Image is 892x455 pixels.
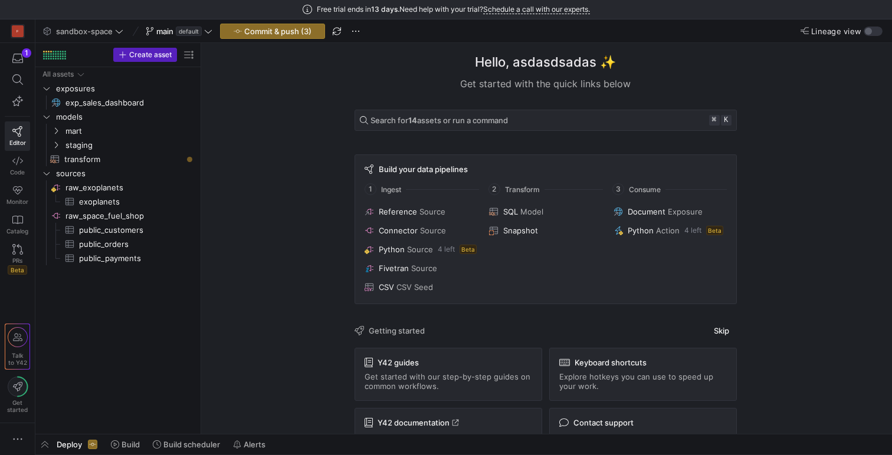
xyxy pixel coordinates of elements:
[656,226,680,235] span: Action
[365,372,532,391] span: Get started with our step-by-step guides on common workflows.
[503,226,538,235] span: Snapshot
[407,245,433,254] span: Source
[42,70,74,78] div: All assets
[362,242,480,256] button: PythonSource4 leftBeta
[460,245,477,254] span: Beta
[371,5,399,14] span: 13 days.
[106,434,145,454] button: Build
[40,67,196,81] div: Press SPACE to select this row.
[65,209,194,223] span: raw_space_fuel_shop​​​​​​​​
[143,24,215,39] button: maindefault
[40,166,196,180] div: Press SPACE to select this row.
[5,151,30,180] a: Code
[8,352,27,366] span: Talk to Y42
[40,95,196,110] div: Press SPACE to select this row.
[12,25,24,37] div: F
[12,257,22,264] span: PRs
[611,223,729,238] button: PythonAction4 leftBeta
[40,110,196,124] div: Press SPACE to select this row.
[379,282,394,292] span: CSV
[56,27,113,36] span: sandbox-space
[487,205,604,219] button: SQLModel
[40,194,196,209] a: exoplanets​​​​​​​​​
[379,226,418,235] span: Connector
[396,282,433,292] span: CSV Seed
[163,440,220,449] span: Build scheduler
[379,164,468,174] span: Build your data pipelines
[129,51,172,59] span: Create asset
[57,440,82,449] span: Deploy
[40,237,196,251] a: public_orders​​​​​​​​​
[487,223,604,238] button: Snapshot
[64,153,182,166] span: transform​​​​​​​​​​
[668,207,703,216] span: Exposure
[40,24,126,39] button: sandbox-space
[408,116,417,125] strong: 14
[122,440,140,449] span: Build
[628,226,654,235] span: Python
[420,226,446,235] span: Source
[40,209,196,223] a: raw_space_fuel_shop​​​​​​​​
[5,324,29,369] a: Talkto Y42
[709,115,720,126] kbd: ⌘
[628,207,665,216] span: Document
[370,116,508,125] span: Search for assets or run a command
[379,263,409,273] span: Fivetran
[6,198,28,205] span: Monitor
[355,110,737,131] button: Search for14assets or run a command⌘k
[317,5,590,14] span: Free trial ends in Need help with your trial?
[228,434,271,454] button: Alerts
[40,237,196,251] div: Press SPACE to select this row.
[65,124,194,138] span: mart
[56,167,194,180] span: sources
[684,226,701,235] span: 4 left
[5,372,30,418] button: Getstarted
[40,124,196,138] div: Press SPACE to select this row.
[9,139,26,146] span: Editor
[79,252,182,265] span: public_payments​​​​​​​​​
[5,180,30,210] a: Monitor
[369,326,425,335] span: Getting started
[56,82,194,95] span: exposures
[362,205,480,219] button: ReferenceSource
[40,194,196,209] div: Press SPACE to select this row.
[362,261,480,275] button: FivetranSource
[5,48,30,69] button: 1
[176,27,202,36] span: default
[5,210,30,239] a: Catalog
[40,152,196,166] div: Press SPACE to select this row.
[559,372,727,391] span: Explore hotkeys you can use to speed up your work.
[113,48,177,62] button: Create asset
[611,205,729,219] button: DocumentExposure
[40,138,196,152] div: Press SPACE to select this row.
[40,81,196,95] div: Press SPACE to select this row.
[362,280,480,294] button: CSVCSV Seed
[419,207,445,216] span: Source
[378,418,459,427] span: Y42 documentation
[40,223,196,237] a: public_customers​​​​​​​​​
[5,239,30,279] a: PRsBeta
[706,226,723,235] span: Beta
[438,245,455,253] span: 4 left
[147,434,225,454] button: Build scheduler
[5,21,30,41] a: F
[65,96,182,110] span: exp_sales_dashboard​​​​​
[65,181,194,194] span: raw_exoplanets​​​​​​​​
[483,5,590,14] a: Schedule a call with our experts.
[56,110,194,124] span: models
[503,207,518,216] span: SQL
[79,195,182,209] span: exoplanets​​​​​​​​​
[475,52,616,72] h1: Hello, asdasdsadas ✨
[721,115,732,126] kbd: k
[40,180,196,194] div: Press SPACE to select this row.
[156,27,173,36] span: main
[8,265,27,275] span: Beta
[362,223,480,238] button: ConnectorSource
[79,238,182,251] span: public_orders​​​​​​​​​
[706,323,737,338] button: Skip
[22,48,31,58] div: 1
[65,139,194,152] span: staging
[244,440,265,449] span: Alerts
[575,358,647,367] span: Keyboard shortcuts
[520,207,543,216] span: Model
